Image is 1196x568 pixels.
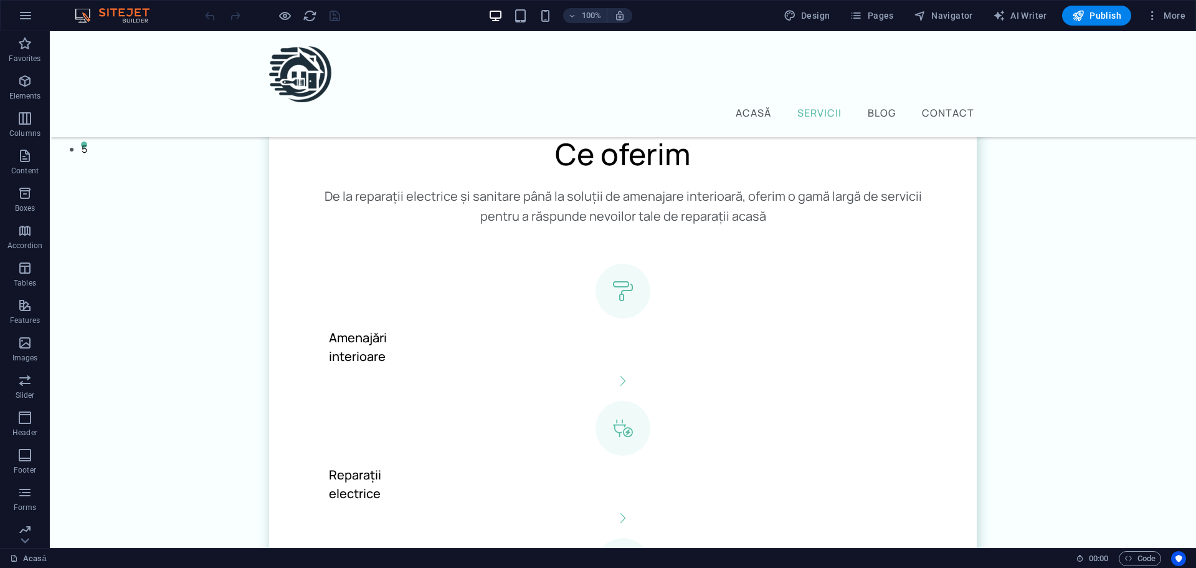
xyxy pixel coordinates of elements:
p: Tables [14,278,36,288]
span: Navigator [914,9,973,22]
span: Design [784,9,830,22]
p: Columns [9,128,40,138]
i: Reload page [303,9,317,23]
a: Amenajăriinterioare [269,233,877,355]
p: Footer [14,465,36,475]
p: Header [12,428,37,438]
button: Pages [845,6,898,26]
button: Click here to leave preview mode and continue editing [277,8,292,23]
p: Boxes [15,203,36,213]
span: Code [1124,551,1156,566]
div: Design (Ctrl+Alt+Y) [779,6,835,26]
span: 00 00 [1089,551,1108,566]
button: More [1141,6,1190,26]
span: Publish [1072,9,1121,22]
p: Content [11,166,39,176]
button: Usercentrics [1171,551,1186,566]
span: More [1146,9,1185,22]
span: : [1098,554,1099,563]
p: Features [10,315,40,325]
p: Accordion [7,241,42,251]
p: Slider [16,390,35,400]
button: 100% [563,8,607,23]
button: Design [779,6,835,26]
i: On resize automatically adjust zoom level to fit chosen device. [614,10,625,21]
p: Favorites [9,54,40,64]
a: Reparațiielectrice [269,370,877,492]
button: Code [1119,551,1161,566]
p: Elements [9,91,41,101]
h6: Session time [1076,551,1109,566]
p: Images [12,353,38,363]
button: AI Writer [988,6,1052,26]
img: Editor Logo [72,8,165,23]
a: Click to cancel selection. Double-click to open Pages [10,551,47,566]
span: AI Writer [993,9,1047,22]
h6: 100% [582,8,602,23]
button: reload [302,8,317,23]
button: Publish [1062,6,1131,26]
p: Forms [14,503,36,513]
button: Navigator [909,6,978,26]
span: Pages [850,9,893,22]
